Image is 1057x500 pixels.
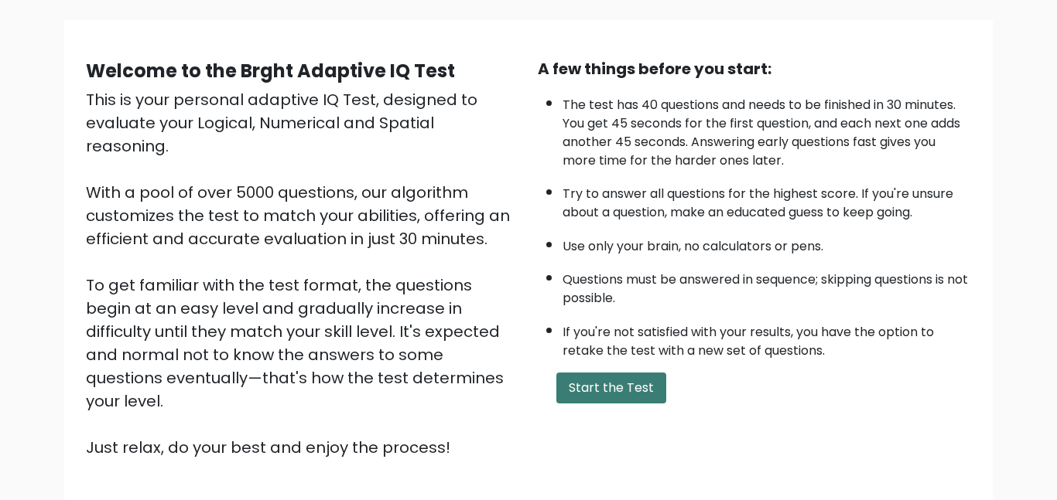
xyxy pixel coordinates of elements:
li: Try to answer all questions for the highest score. If you're unsure about a question, make an edu... [563,177,971,222]
li: The test has 40 questions and needs to be finished in 30 minutes. You get 45 seconds for the firs... [563,88,971,170]
div: This is your personal adaptive IQ Test, designed to evaluate your Logical, Numerical and Spatial ... [86,88,519,459]
b: Welcome to the Brght Adaptive IQ Test [86,58,455,83]
div: A few things before you start: [538,57,971,80]
li: If you're not satisfied with your results, you have the option to retake the test with a new set ... [563,315,971,360]
li: Questions must be answered in sequence; skipping questions is not possible. [563,263,971,308]
button: Start the Test [556,372,666,403]
li: Use only your brain, no calculators or pens. [563,230,971,256]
